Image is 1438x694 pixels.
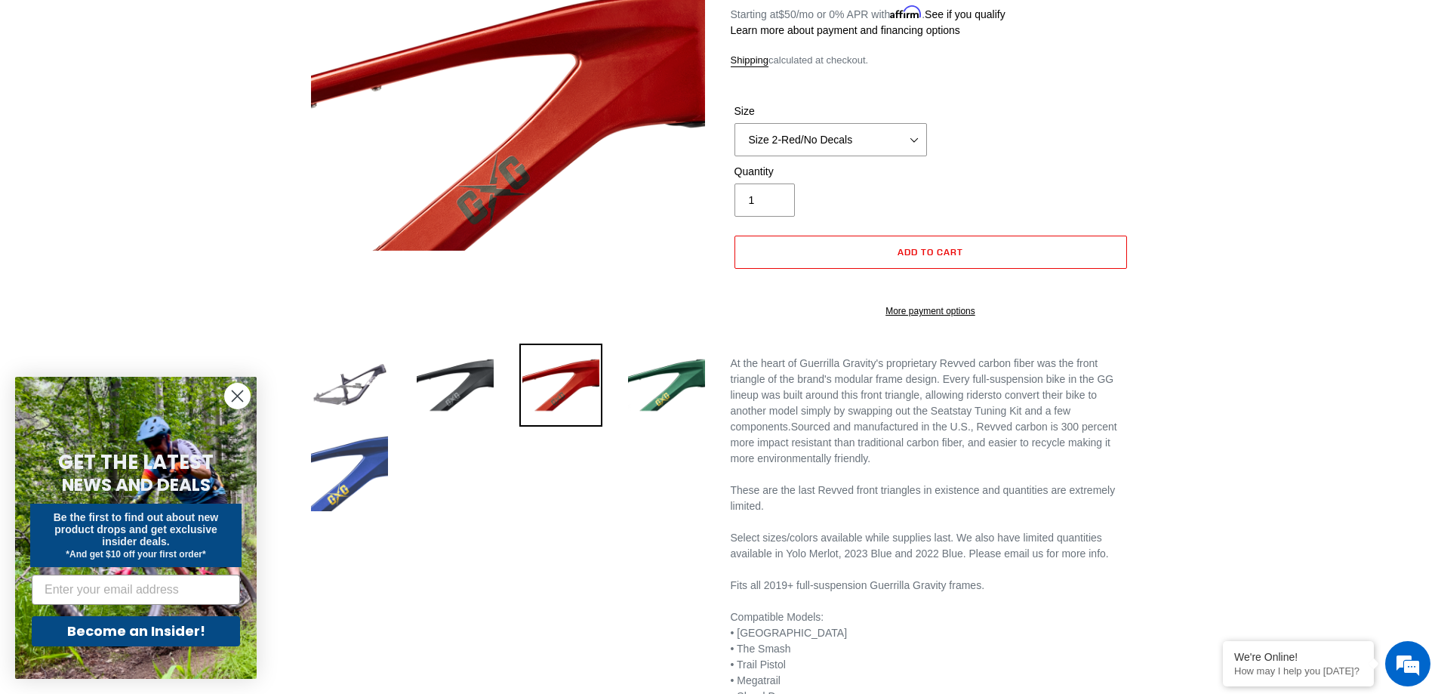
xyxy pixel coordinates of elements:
[308,344,391,427] img: Load image into Gallery viewer, Guerrilla Gravity Revved Modular Front Triangle
[731,389,1098,433] span: to convert their bike to another model simply by swapping out the Seatstay Tuning Kit and a few c...
[731,356,1131,467] div: Sourced and manufactured in the U.S., Revved carbon is 300 percent more impact resistant than tra...
[734,304,1127,318] a: More payment options
[414,344,497,427] img: Load image into Gallery viewer, Guerrilla Gravity Revved Modular Front Triangle
[778,8,796,20] span: $50
[731,53,1131,68] div: calculated at checkout.
[731,530,1131,562] div: Select sizes/colors available while supplies last. We also have limited quantities available in Y...
[731,609,1131,625] div: Compatible Models:
[731,54,769,67] a: Shipping
[1234,651,1363,663] div: We're Online!
[32,616,240,646] button: Become an Insider!
[731,625,1131,641] div: • [GEOGRAPHIC_DATA]
[58,449,214,476] span: GET THE LATEST
[32,575,240,605] input: Enter your email address
[308,431,391,514] img: Load image into Gallery viewer, Guerrilla Gravity Revved Modular Front Triangle
[731,483,1131,514] div: These are the last Revved front triangles in existence and quantities are extremely limited.
[62,473,211,497] span: NEWS AND DEALS
[898,246,963,258] span: Add to cart
[731,641,1131,657] div: • The Smash
[625,344,708,427] img: Load image into Gallery viewer, Guerrilla Gravity Revved Modular Front Triangle
[890,6,922,19] span: Affirm
[734,164,927,180] label: Quantity
[925,8,1005,20] a: See if you qualify - Learn more about Affirm Financing (opens in modal)
[224,383,251,409] button: Close dialog
[519,344,602,427] img: Load image into Gallery viewer, Guerrilla Gravity Revved Modular Front Triangle
[731,578,1131,594] div: Fits all 2019+ full-suspension Guerrilla Gravity frames.
[734,103,927,119] label: Size
[731,673,1131,689] div: • Megatrail
[731,3,1005,23] p: Starting at /mo or 0% APR with .
[731,24,960,36] a: Learn more about payment and financing options
[54,511,219,547] span: Be the first to find out about new product drops and get exclusive insider deals.
[731,357,1114,401] span: At the heart of Guerrilla Gravity's proprietary Revved carbon fiber was the front triangle of the...
[734,236,1127,269] button: Add to cart
[731,657,1131,673] div: • Trail Pistol
[1234,665,1363,677] p: How may I help you today?
[66,549,205,560] span: *And get $10 off your first order*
